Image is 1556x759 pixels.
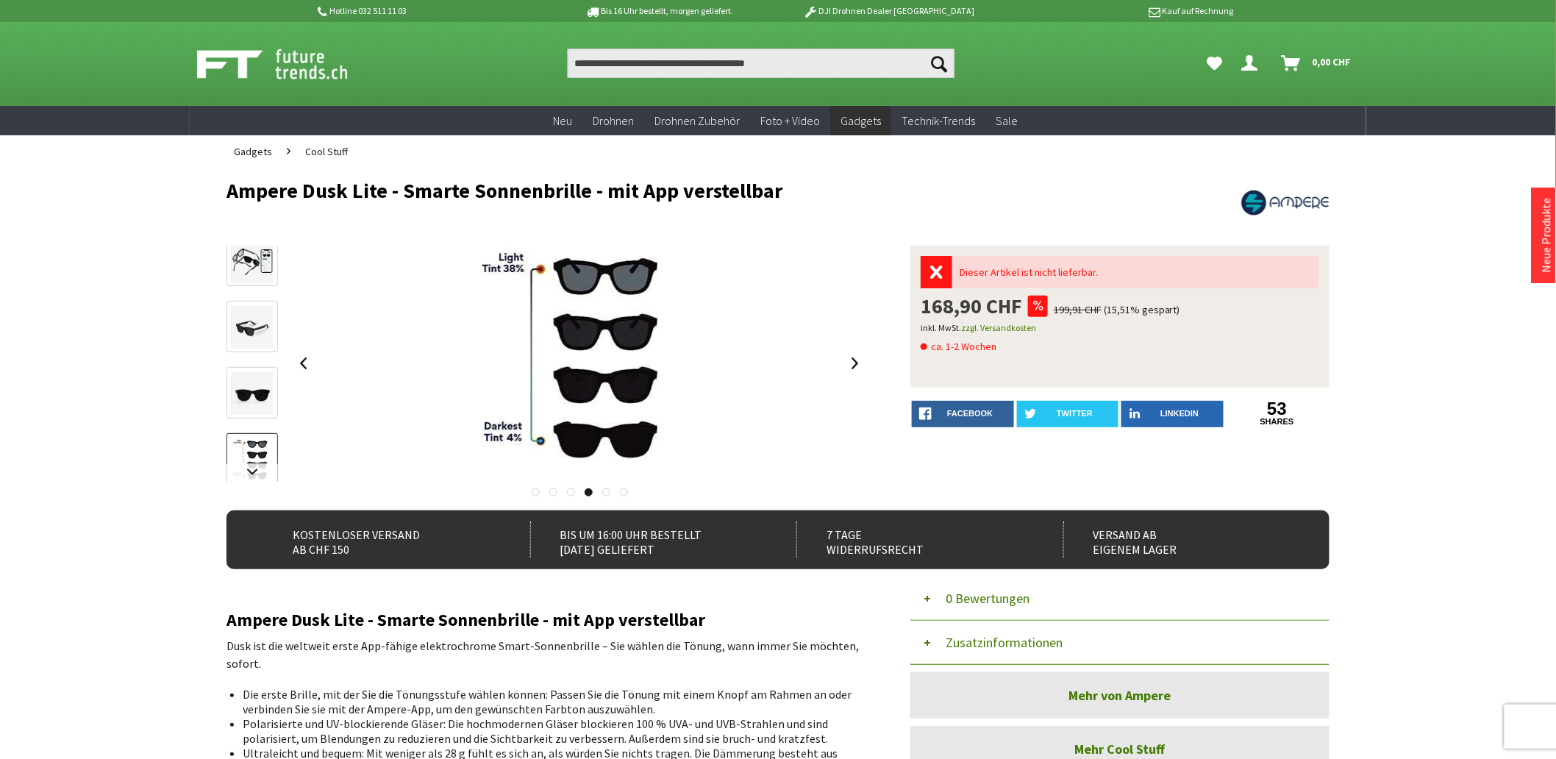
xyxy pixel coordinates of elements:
span: Neu [553,113,572,128]
a: Meine Favoriten [1200,49,1230,78]
a: Neue Produkte [1539,198,1554,273]
span: ca. 1-2 Wochen [921,338,996,355]
button: 0 Bewertungen [910,577,1330,621]
button: Zusatzinformationen [910,621,1330,665]
a: Neu [543,106,582,136]
a: LinkedIn [1121,401,1224,427]
a: Gadgets [226,135,279,168]
a: Drohnen Zubehör [644,106,750,136]
a: 53 [1227,401,1329,417]
div: Bis um 16:00 Uhr bestellt [DATE] geliefert [530,521,765,558]
p: Kauf auf Rechnung [1004,2,1233,20]
div: 7 Tage Widerrufsrecht [796,521,1031,558]
img: Vorschau: Ampere Dusk Lite - Smarte Sonnenbrille - mit App verstellbar [231,240,274,282]
img: Ampere [1241,179,1330,226]
span: Gadgets [234,145,272,158]
a: twitter [1017,401,1119,427]
span: Gadgets [841,113,881,128]
input: Produkt, Marke, Kategorie, EAN, Artikelnummer… [568,49,954,78]
span: 199,91 CHF [1054,303,1102,316]
img: Shop Futuretrends - zur Startseite wechseln [197,46,380,82]
a: shares [1227,417,1329,427]
span: LinkedIn [1160,409,1199,418]
a: Cool Stuff [298,135,355,168]
a: Mehr von Ampere [910,672,1330,719]
p: Bis 16 Uhr bestellt, morgen geliefert. [544,2,774,20]
a: Dein Konto [1236,49,1270,78]
h1: Ampere Dusk Lite - Smarte Sonnenbrille - mit App verstellbar [226,179,1109,202]
span: Technik-Trends [902,113,975,128]
a: facebook [912,401,1014,427]
a: zzgl. Versandkosten [961,322,1036,333]
span: 168,90 CHF [921,296,1022,316]
a: Drohnen [582,106,644,136]
div: Dieser Artikel ist nicht lieferbar. [952,256,1319,288]
p: inkl. MwSt. [921,319,1319,337]
div: Versand ab eigenem Lager [1063,521,1298,558]
a: Sale [985,106,1028,136]
div: Kostenloser Versand ab CHF 150 [263,521,498,558]
li: Polarisierte und UV-blockierende Gläser: Die hochmodernen Gläser blockieren 100 % UVA- und UVB-St... [243,716,854,746]
span: 0,00 CHF [1313,50,1352,74]
li: Die erste Brille, mit der Sie die Tönungsstufe wählen können: Passen Sie die Tönung mit einem Kno... [243,687,854,716]
h2: Ampere Dusk Lite - Smarte Sonnenbrille - mit App verstellbar [226,610,866,630]
span: (15,51% gespart) [1104,303,1180,316]
span: Foto + Video [760,113,820,128]
span: Cool Stuff [305,145,348,158]
span: Dusk ist die weltweit erste App-fähige elektrochrome Smart-Sonnenbrille – Sie wählen die Tönung, ... [226,638,859,671]
a: Technik-Trends [891,106,985,136]
span: Drohnen Zubehör [654,113,740,128]
a: Foto + Video [750,106,830,136]
span: Sale [996,113,1018,128]
button: Suchen [924,49,954,78]
a: Gadgets [830,106,891,136]
p: Hotline 032 511 11 03 [315,2,544,20]
span: twitter [1057,409,1093,418]
a: Warenkorb [1276,49,1359,78]
span: facebook [947,409,993,418]
span: Drohnen [593,113,634,128]
p: DJI Drohnen Dealer [GEOGRAPHIC_DATA] [774,2,1004,20]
